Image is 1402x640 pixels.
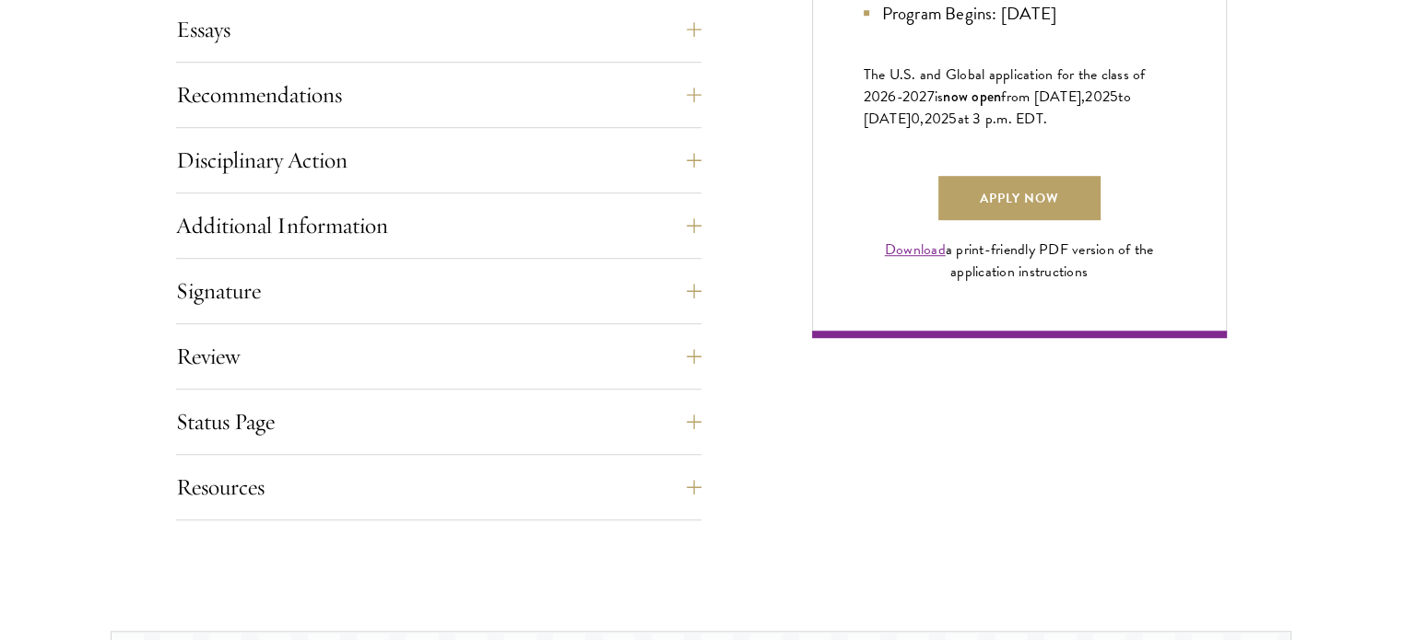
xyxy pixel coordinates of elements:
button: Additional Information [176,204,701,248]
span: 5 [948,108,957,130]
button: Essays [176,7,701,52]
span: to [DATE] [864,86,1131,130]
a: Download [885,239,946,261]
button: Review [176,334,701,378]
span: 6 [888,86,896,108]
button: Disciplinary Action [176,138,701,182]
button: Recommendations [176,73,701,117]
span: now open [943,86,1001,107]
button: Resources [176,465,701,509]
button: Signature [176,269,701,313]
span: 202 [1085,86,1110,108]
span: is [935,86,944,108]
span: 202 [925,108,949,130]
span: 7 [927,86,935,108]
span: 0 [911,108,920,130]
div: a print-friendly PDF version of the application instructions [864,239,1175,283]
span: from [DATE], [1001,86,1085,108]
button: Status Page [176,400,701,444]
span: , [920,108,924,130]
span: 5 [1110,86,1118,108]
span: -202 [897,86,927,108]
span: at 3 p.m. EDT. [958,108,1048,130]
span: The U.S. and Global application for the class of 202 [864,64,1146,108]
a: Apply Now [938,176,1101,220]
